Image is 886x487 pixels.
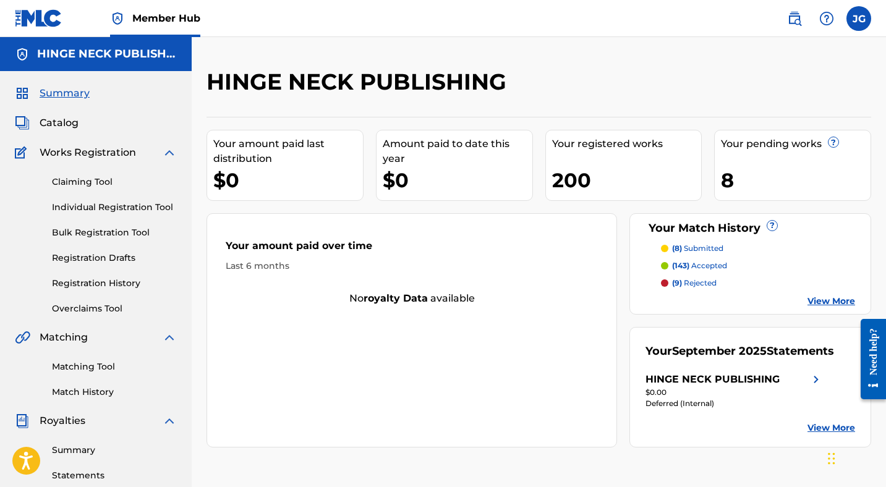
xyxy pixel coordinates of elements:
img: expand [162,413,177,428]
div: HINGE NECK PUBLISHING [645,372,780,387]
div: $0 [213,166,363,194]
span: Royalties [40,413,85,428]
span: (143) [672,261,689,270]
a: Individual Registration Tool [52,201,177,214]
span: Catalog [40,116,79,130]
strong: royalty data [364,292,428,304]
h5: HINGE NECK PUBLISHING [37,47,177,61]
span: Member Hub [132,11,200,25]
a: Summary [52,444,177,457]
div: Last 6 months [226,260,598,273]
div: $0 [383,166,532,194]
img: Catalog [15,116,30,130]
div: Your Statements [645,343,834,360]
div: 200 [552,166,702,194]
a: HINGE NECK PUBLISHINGright chevron icon$0.00Deferred (Internal) [645,372,824,409]
a: View More [807,421,855,434]
span: (9) [672,278,682,287]
a: Claiming Tool [52,176,177,188]
p: submitted [672,243,723,254]
img: Works Registration [15,145,31,160]
iframe: Chat Widget [824,428,886,487]
img: search [787,11,802,26]
div: 8 [721,166,871,194]
img: Accounts [15,47,30,62]
a: Matching Tool [52,360,177,373]
a: CatalogCatalog [15,116,79,130]
div: Your registered works [552,137,702,151]
span: ? [767,221,777,231]
div: $0.00 [645,387,824,398]
a: View More [807,295,855,308]
div: Your Match History [645,220,855,237]
a: Overclaims Tool [52,302,177,315]
a: Bulk Registration Tool [52,226,177,239]
a: (143) accepted [661,260,855,271]
div: User Menu [846,6,871,31]
a: Registration History [52,277,177,290]
iframe: Resource Center [851,310,886,409]
span: September 2025 [672,344,767,358]
img: right chevron icon [809,372,824,387]
img: expand [162,145,177,160]
span: Works Registration [40,145,136,160]
a: (8) submitted [661,243,855,254]
img: Top Rightsholder [110,11,125,26]
span: Summary [40,86,90,101]
img: Summary [15,86,30,101]
div: Deferred (Internal) [645,398,824,409]
div: Your amount paid over time [226,239,598,260]
a: SummarySummary [15,86,90,101]
a: (9) rejected [661,277,855,289]
div: Your pending works [721,137,871,151]
a: Public Search [782,6,807,31]
a: Match History [52,386,177,399]
div: Drag [828,440,835,477]
a: Registration Drafts [52,252,177,265]
div: Help [814,6,839,31]
img: MLC Logo [15,9,62,27]
div: Your amount paid last distribution [213,137,363,166]
p: accepted [672,260,727,271]
span: (8) [672,244,682,253]
img: expand [162,330,177,345]
a: Statements [52,469,177,482]
p: rejected [672,277,717,289]
img: Royalties [15,413,30,428]
img: help [819,11,834,26]
span: Matching [40,330,88,345]
div: No available [207,291,616,306]
span: ? [828,137,838,147]
div: Amount paid to date this year [383,137,532,166]
h2: HINGE NECK PUBLISHING [207,68,513,96]
img: Matching [15,330,30,345]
